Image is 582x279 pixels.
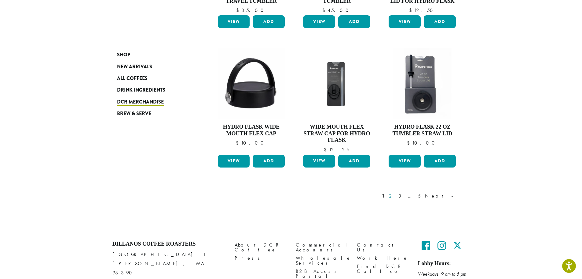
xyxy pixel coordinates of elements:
button: Add [424,155,456,168]
span: $ [236,7,241,13]
a: DCR Merchandise [117,96,190,108]
a: Work Here [357,254,409,262]
h5: Lobby Hours: [418,260,470,267]
bdi: 10.00 [407,140,437,146]
a: New Arrivals [117,61,190,72]
a: Brew & Serve [117,108,190,119]
h4: Hydro Flask Wide Mouth Flex Cap [216,124,287,137]
a: Wholesale Services [296,254,348,267]
button: Add [338,15,370,28]
img: Hydro-Flask-Wide-Mouth-Flex-Cap.jpg [218,48,285,119]
em: Weekdays 9 am to 5 pm [418,271,466,277]
bdi: 12.50 [409,7,436,13]
a: View [389,155,421,168]
a: View [218,155,250,168]
span: DCR Merchandise [117,98,164,106]
bdi: 10.00 [236,140,266,146]
a: Wide Mouth Flex Straw Cap for Hydro Flask $12.25 [302,48,372,152]
span: Drink Ingredients [117,86,165,94]
span: $ [324,146,329,153]
bdi: 35.00 [236,7,266,13]
span: New Arrivals [117,63,152,71]
img: Hydro-FlaskF-lex-Sip-Lid-_Stock_1200x900.jpg [302,57,372,110]
span: All Coffees [117,75,148,82]
img: 22oz-Tumbler-Straw-Lid-Hydro-Flask-300x300.jpg [387,48,457,119]
h4: Dillanos Coffee Roasters [112,241,225,247]
span: Shop [117,51,130,59]
span: Brew & Serve [117,110,151,118]
a: … [407,192,415,200]
span: $ [407,140,412,146]
a: Contact Us [357,241,409,254]
a: Drink Ingredients [117,84,190,96]
a: 5 [417,192,422,200]
h4: Wide Mouth Flex Straw Cap for Hydro Flask [302,124,372,144]
button: Add [253,15,285,28]
button: Add [338,155,370,168]
a: All Coffees [117,73,190,84]
a: Press [235,254,287,262]
a: Commercial Accounts [296,241,348,254]
bdi: 45.00 [322,7,351,13]
a: Shop [117,49,190,61]
span: $ [322,7,328,13]
button: Add [253,155,285,168]
span: $ [236,140,241,146]
a: View [218,15,250,28]
a: About DCR Coffee [235,241,287,254]
a: Next » [424,192,459,200]
a: 2 [388,192,395,200]
a: Find DCR Coffee [357,262,409,275]
h4: Hydro Flask 22 oz Tumbler Straw Lid [387,124,457,137]
a: View [389,15,421,28]
a: Hydro Flask Wide Mouth Flex Cap $10.00 [216,48,287,152]
a: View [303,15,335,28]
a: 3 [397,192,405,200]
button: Add [424,15,456,28]
a: View [303,155,335,168]
bdi: 12.25 [324,146,350,153]
span: $ [409,7,414,13]
a: 1 [381,192,386,200]
a: Hydro Flask 22 oz Tumbler Straw Lid $10.00 [387,48,457,152]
